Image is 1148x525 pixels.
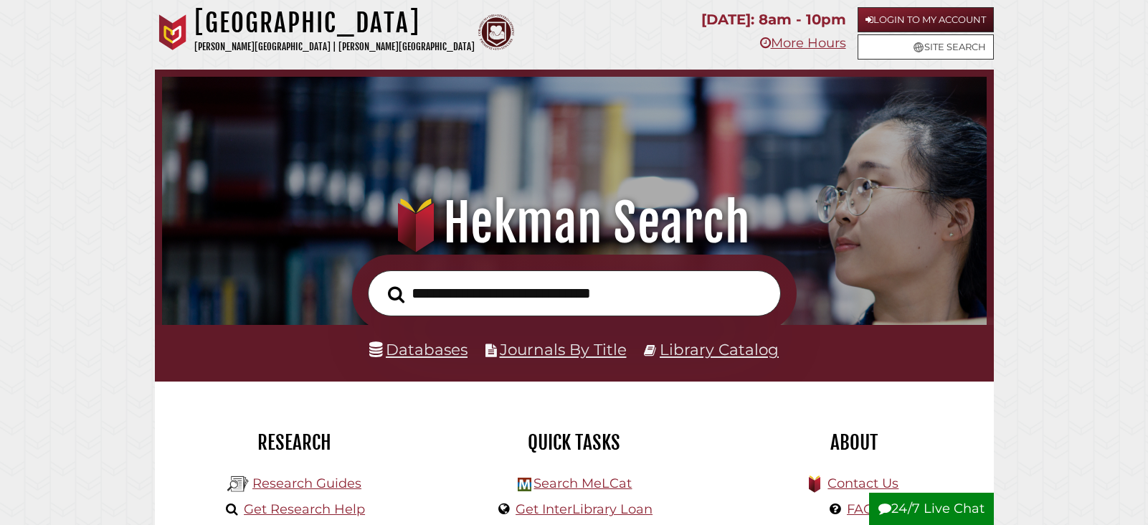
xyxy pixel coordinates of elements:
[388,285,404,303] i: Search
[179,191,969,255] h1: Hekman Search
[478,14,514,50] img: Calvin Theological Seminary
[445,430,703,455] h2: Quick Tasks
[858,34,994,60] a: Site Search
[518,478,531,491] img: Hekman Library Logo
[155,14,191,50] img: Calvin University
[827,476,898,491] a: Contact Us
[166,430,424,455] h2: Research
[701,7,846,32] p: [DATE]: 8am - 10pm
[500,340,627,359] a: Journals By Title
[725,430,983,455] h2: About
[660,340,779,359] a: Library Catalog
[194,7,475,39] h1: [GEOGRAPHIC_DATA]
[760,35,846,51] a: More Hours
[369,340,468,359] a: Databases
[858,7,994,32] a: Login to My Account
[847,501,881,517] a: FAQs
[227,473,249,495] img: Hekman Library Logo
[516,501,653,517] a: Get InterLibrary Loan
[252,476,361,491] a: Research Guides
[244,501,365,517] a: Get Research Help
[533,476,632,491] a: Search MeLCat
[194,39,475,55] p: [PERSON_NAME][GEOGRAPHIC_DATA] | [PERSON_NAME][GEOGRAPHIC_DATA]
[381,282,412,308] button: Search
